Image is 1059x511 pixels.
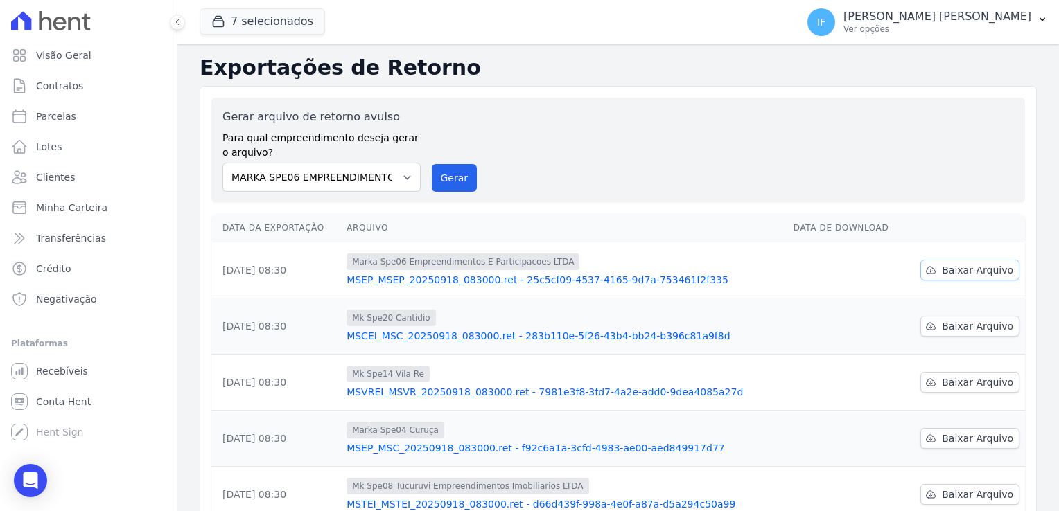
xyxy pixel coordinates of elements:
[347,329,782,343] a: MSCEI_MSC_20250918_083000.ret - 283b110e-5f26-43b4-bb24-b396c81a9f8d
[347,478,588,494] span: Mk Spe08 Tucuruvi Empreendimentos Imobiliarios LTDA
[36,292,97,306] span: Negativação
[211,214,341,242] th: Data da Exportação
[36,201,107,215] span: Minha Carteira
[222,109,421,125] label: Gerar arquivo de retorno avulso
[817,17,825,27] span: IF
[36,140,62,154] span: Lotes
[36,109,76,123] span: Parcelas
[222,125,421,160] label: Para qual empreendimento deseja gerar o arquivo?
[6,357,171,385] a: Recebíveis
[211,242,341,298] td: [DATE] 08:30
[920,260,1019,280] a: Baixar Arquivo
[6,102,171,130] a: Parcelas
[432,164,478,192] button: Gerar
[347,497,782,511] a: MSTEI_MSTEI_20250918_083000.ret - d66d439f-998a-4e0f-a87a-d5a294c50a99
[920,316,1019,337] a: Baixar Arquivo
[36,231,106,245] span: Transferências
[347,385,782,399] a: MSVREI_MSVR_20250918_083000.ret - 7981e3f8-3fd7-4a2e-add0-9dea4085a27d
[920,372,1019,393] a: Baixar Arquivo
[6,255,171,283] a: Crédito
[211,355,341,411] td: [DATE] 08:30
[6,163,171,191] a: Clientes
[36,48,91,62] span: Visão Geral
[347,310,436,326] span: Mk Spe20 Cantidio
[36,262,71,276] span: Crédito
[347,366,430,382] span: Mk Spe14 Vila Re
[36,79,83,93] span: Contratos
[6,194,171,222] a: Minha Carteira
[920,484,1019,505] a: Baixar Arquivo
[788,214,904,242] th: Data de Download
[36,364,88,378] span: Recebíveis
[942,263,1013,277] span: Baixar Arquivo
[843,24,1031,35] p: Ver opções
[347,273,782,287] a: MSEP_MSEP_20250918_083000.ret - 25c5cf09-4537-4165-9d7a-753461f2f335
[942,431,1013,445] span: Baixar Arquivo
[6,224,171,252] a: Transferências
[6,133,171,161] a: Lotes
[796,3,1059,42] button: IF [PERSON_NAME] [PERSON_NAME] Ver opções
[843,10,1031,24] p: [PERSON_NAME] [PERSON_NAME]
[211,298,341,355] td: [DATE] 08:30
[347,422,444,438] span: Marka Spe04 Curuça
[200,8,325,35] button: 7 selecionados
[942,487,1013,501] span: Baixar Arquivo
[942,375,1013,389] span: Baixar Arquivo
[920,428,1019,449] a: Baixar Arquivo
[200,55,1037,80] h2: Exportações de Retorno
[36,395,91,409] span: Conta Hent
[6,285,171,313] a: Negativação
[211,411,341,467] td: [DATE] 08:30
[14,464,47,497] div: Open Intercom Messenger
[6,388,171,415] a: Conta Hent
[6,72,171,100] a: Contratos
[6,42,171,69] a: Visão Geral
[341,214,788,242] th: Arquivo
[11,335,166,352] div: Plataformas
[347,253,579,270] span: Marka Spe06 Empreendimentos E Participacoes LTDA
[942,319,1013,333] span: Baixar Arquivo
[36,170,75,184] span: Clientes
[347,441,782,455] a: MSEP_MSC_20250918_083000.ret - f92c6a1a-3cfd-4983-ae00-aed849917d77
